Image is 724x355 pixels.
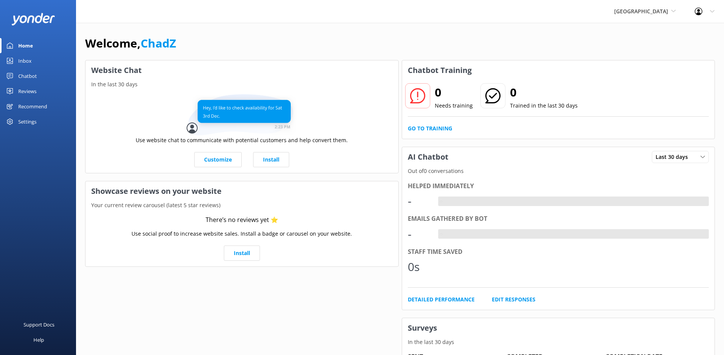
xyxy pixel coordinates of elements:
[86,181,398,201] h3: Showcase reviews on your website
[136,136,348,144] p: Use website chat to communicate with potential customers and help convert them.
[33,332,44,347] div: Help
[86,60,398,80] h3: Website Chat
[435,101,473,110] p: Needs training
[492,295,535,304] a: Edit Responses
[408,225,431,243] div: -
[656,153,692,161] span: Last 30 days
[408,247,709,257] div: Staff time saved
[408,258,431,276] div: 0s
[141,35,176,51] a: ChadZ
[24,317,54,332] div: Support Docs
[85,34,176,52] h1: Welcome,
[18,99,47,114] div: Recommend
[402,147,454,167] h3: AI Chatbot
[18,53,32,68] div: Inbox
[18,114,36,129] div: Settings
[402,318,715,338] h3: Surveys
[11,13,55,25] img: yonder-white-logo.png
[402,60,477,80] h3: Chatbot Training
[614,8,668,15] span: [GEOGRAPHIC_DATA]
[510,83,578,101] h2: 0
[18,84,36,99] div: Reviews
[510,101,578,110] p: Trained in the last 30 days
[194,152,242,167] a: Customize
[408,181,709,191] div: Helped immediately
[402,338,715,346] p: In the last 30 days
[408,295,475,304] a: Detailed Performance
[131,230,352,238] p: Use social proof to increase website sales. Install a badge or carousel on your website.
[408,214,709,224] div: Emails gathered by bot
[18,38,33,53] div: Home
[86,80,398,89] p: In the last 30 days
[224,246,260,261] a: Install
[402,167,715,175] p: Out of 0 conversations
[206,215,278,225] div: There’s no reviews yet ⭐
[408,192,431,210] div: -
[187,94,297,136] img: conversation...
[438,197,444,206] div: -
[253,152,289,167] a: Install
[18,68,37,84] div: Chatbot
[86,201,398,209] p: Your current review carousel (latest 5 star reviews)
[435,83,473,101] h2: 0
[438,229,444,239] div: -
[408,124,452,133] a: Go to Training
